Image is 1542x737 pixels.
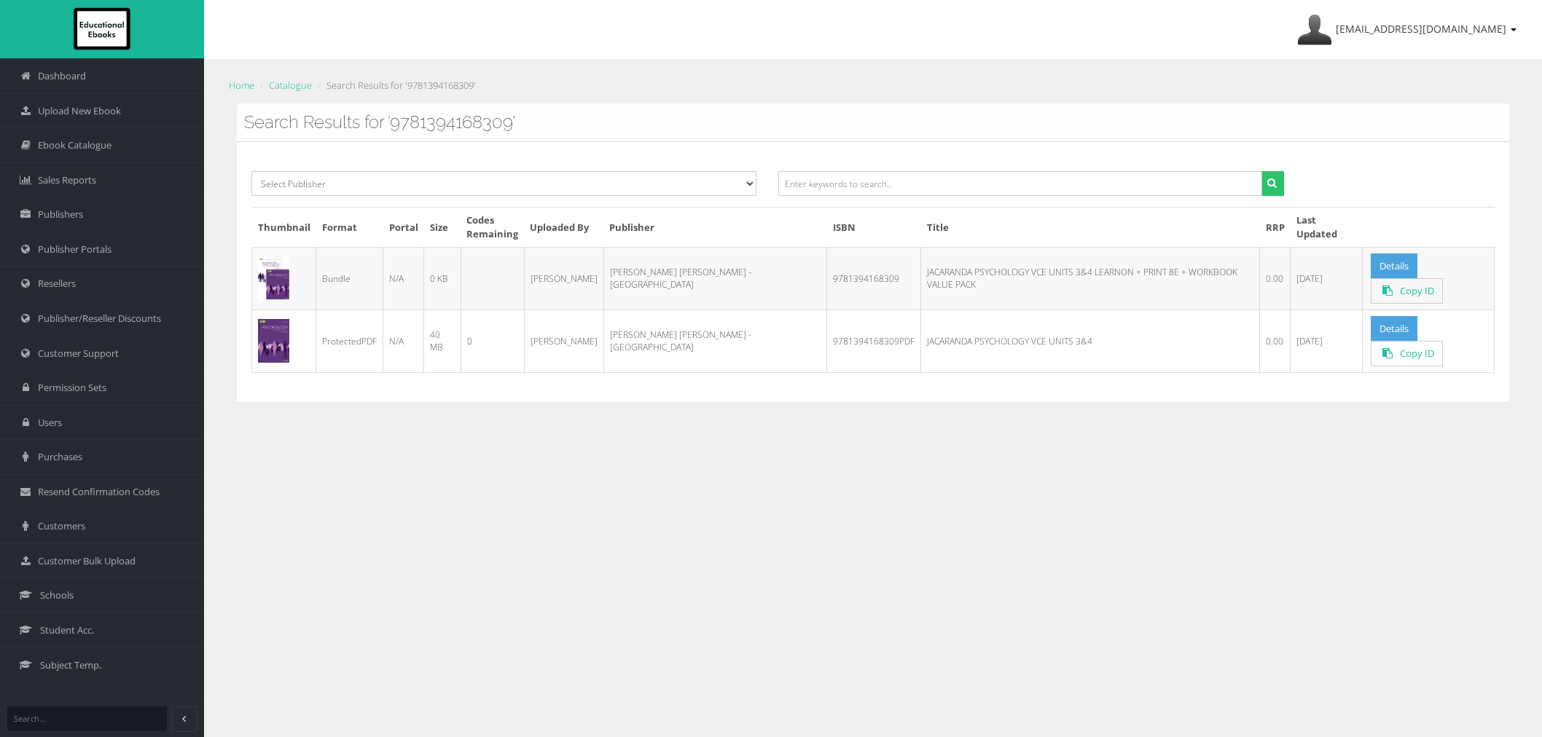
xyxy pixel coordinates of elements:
[1371,341,1443,366] a: Click to copy to clipboard.
[383,310,424,372] td: N/A
[921,247,1260,310] td: JACARANDA PSYCHOLOGY VCE UNITS 3&4 LEARNON + PRINT 8E + WORKBOOK VALUE PACK
[1371,253,1417,279] a: Details
[524,247,603,310] td: [PERSON_NAME]
[38,104,121,118] span: Upload New Ebook
[38,208,83,221] span: Publishers
[921,310,1260,372] td: JACARANDA PSYCHOLOGY VCE UNITS 3&4
[827,208,921,247] th: ISBN
[314,78,476,93] li: Search Results for '9781394168309'
[383,208,424,247] th: Portal
[38,347,119,360] span: Customer Support
[316,208,383,247] th: Format
[827,310,921,372] td: 9781394168309PDF
[524,310,603,372] td: [PERSON_NAME]
[1400,347,1434,360] span: Copy ID
[827,247,921,310] td: 9781394168309
[38,554,136,568] span: Customer Bulk Upload
[383,247,424,310] td: N/A
[316,247,383,310] td: Bundle
[1291,208,1363,247] th: Last Updated
[38,381,106,395] span: Permission Sets
[38,450,82,464] span: Purchases
[603,310,827,372] td: [PERSON_NAME] [PERSON_NAME] - [GEOGRAPHIC_DATA]
[38,277,76,291] span: Resellers
[7,706,167,730] input: Search...
[38,243,111,256] span: Publisher Portals
[1371,278,1443,304] a: Click to copy to clipboard.
[38,173,96,187] span: Sales Reports
[269,79,312,92] a: Catalogue
[461,208,524,247] th: Codes Remaining
[1291,310,1363,372] td: [DATE]
[921,208,1260,247] th: Title
[1400,284,1434,297] span: Copy ID
[38,312,161,326] span: Publisher/Reseller Discounts
[1260,208,1291,247] th: RRP
[603,208,827,247] th: Publisher
[424,208,461,247] th: Size
[1260,247,1291,310] td: 0.00
[316,310,383,372] td: ProtectedPDF
[38,519,85,533] span: Customers
[1336,22,1506,36] span: [EMAIL_ADDRESS][DOMAIN_NAME]
[778,171,1261,196] input: Enter keywords to search...
[524,208,603,247] th: Uploaded By
[424,310,461,372] td: 40 MB
[461,310,524,372] td: 0
[424,247,461,310] td: 0 KB
[1297,12,1332,47] img: Avatar
[258,256,289,300] img: dd833ed5-e442-46fb-bce1-187522288ed4.png
[603,247,827,310] td: [PERSON_NAME] [PERSON_NAME] - [GEOGRAPHIC_DATA]
[40,623,94,637] span: Student Acc.
[229,79,254,92] a: Home
[1291,247,1363,310] td: [DATE]
[38,485,160,499] span: Resend Confirmation Codes
[1260,310,1291,372] td: 0.00
[258,319,289,363] img: 7068ef09-44f2-4fae-9c44-79a02db725fc.jpg
[40,658,101,672] span: Subject Temp.
[40,588,74,602] span: Schools
[38,138,111,152] span: Ebook Catalogue
[252,208,316,247] th: Thumbnail
[38,416,62,430] span: Users
[38,69,86,83] span: Dashboard
[1371,316,1417,342] a: Details
[244,113,1502,132] h3: Search Results for '9781394168309'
